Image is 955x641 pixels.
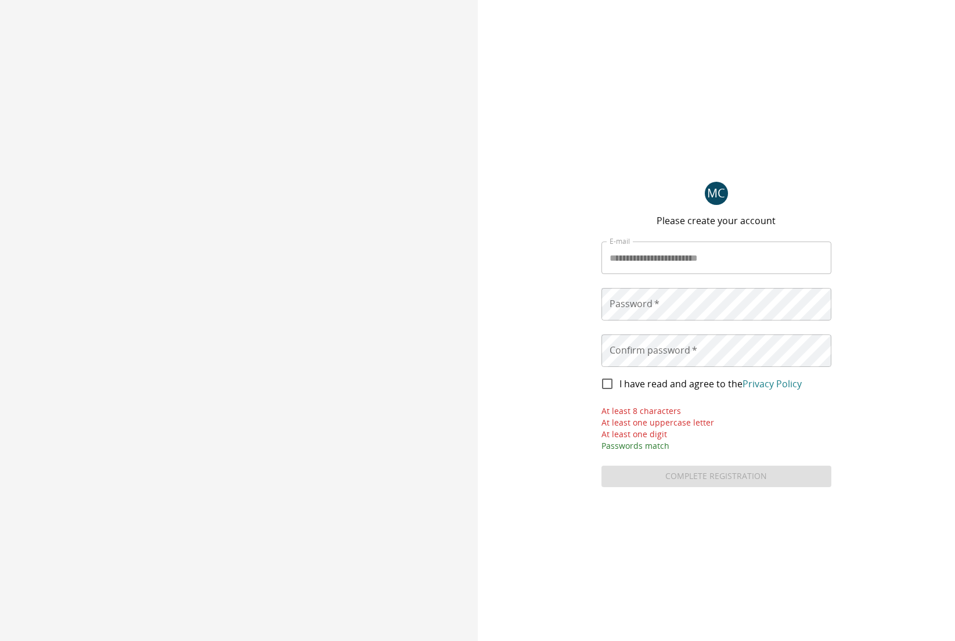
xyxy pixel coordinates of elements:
[705,182,728,205] div: M C
[619,377,802,391] span: I have read and agree to the
[601,417,831,428] p: At least one uppercase letter
[601,428,831,440] p: At least one digit
[601,440,831,452] p: Passwords match
[657,214,776,228] p: Please create your account
[601,405,831,417] p: At least 8 characters
[743,377,802,390] a: Privacy Policy
[610,236,630,246] label: E-mail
